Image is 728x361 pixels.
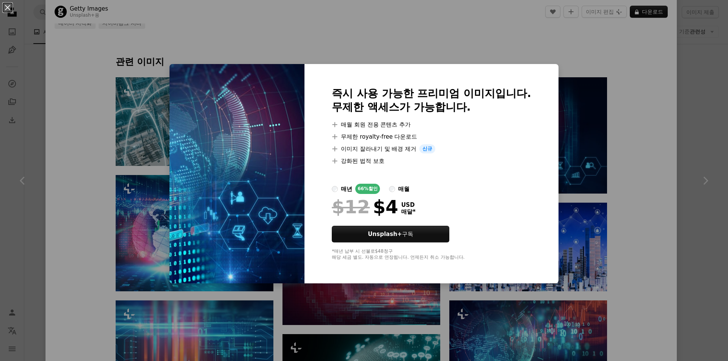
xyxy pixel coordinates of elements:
[401,202,416,208] span: USD
[368,231,402,238] strong: Unsplash+
[332,156,531,166] li: 강화된 법적 보호
[169,64,304,283] img: premium_photo-1661878265739-da90bc1af051
[389,186,395,192] input: 매월
[332,197,398,217] div: $4
[332,197,370,217] span: $12
[332,132,531,141] li: 무제한 royalty-free 다운로드
[332,87,531,114] h2: 즉시 사용 가능한 프리미엄 이미지입니다. 무제한 액세스가 가능합니다.
[332,186,338,192] input: 매년66%할인
[355,184,380,194] div: 66% 할인
[332,120,531,129] li: 매월 회원 전용 콘텐츠 추가
[332,248,531,261] div: *매년 납부 시 선불로 $48 청구 해당 세금 별도. 자동으로 연장됩니다. 언제든지 취소 가능합니다.
[398,184,409,194] div: 매월
[341,184,352,194] div: 매년
[332,226,449,242] button: Unsplash+구독
[419,144,435,153] span: 신규
[332,144,531,153] li: 이미지 잘라내기 및 배경 제거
